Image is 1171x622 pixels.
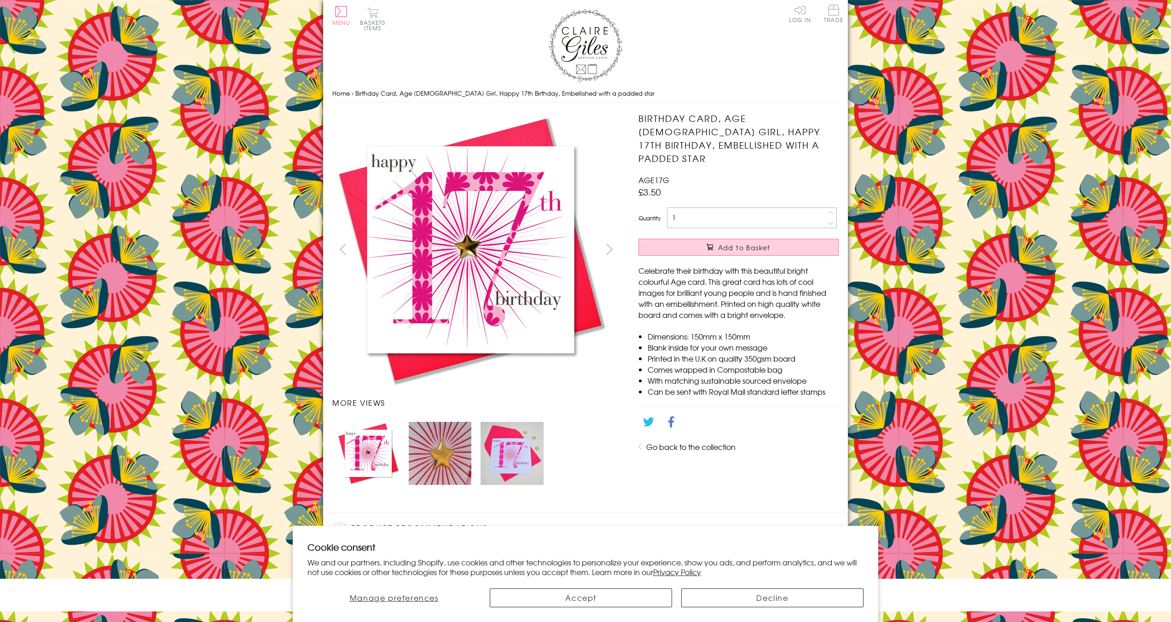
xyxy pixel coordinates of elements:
a: Go back to the collection [646,441,736,452]
h1: Birthday Card, Age [DEMOGRAPHIC_DATA] Girl, Happy 17th Birthday, Embellished with a padded star [638,112,839,165]
img: Birthday Card, Age 17 Girl, Happy 17th Birthday, Embellished with a padded star [332,112,609,388]
nav: breadcrumbs [332,84,839,103]
span: Trade [824,5,843,23]
h2: Product recommendations [332,522,839,536]
li: Blank inside for your own message [648,342,839,353]
span: 0 items [364,18,385,32]
li: Dimensions: 150mm x 150mm [648,331,839,342]
li: Printed in the U.K on quality 350gsm board [648,353,839,364]
button: Manage preferences [307,588,481,607]
span: Manage preferences [350,592,439,603]
button: prev [332,239,353,259]
label: Quantity [638,214,661,222]
img: Claire Giles Greetings Cards [549,9,622,82]
a: Home [332,89,350,98]
a: Privacy Policy [653,566,701,577]
button: Menu [332,6,350,25]
span: Menu [332,18,350,27]
li: Carousel Page 1 (Current Slide) [332,417,404,489]
a: Log In [789,5,811,23]
button: Basket0 items [360,7,385,31]
ul: Carousel Pagination [332,417,620,489]
img: Birthday Card, Age 17 Girl, Happy 17th Birthday, Embellished with a padded star [409,422,471,484]
p: Celebrate their birthday with this beautiful bright colourful Age card. This great card has lots ... [638,265,839,320]
button: next [599,239,620,259]
span: Birthday Card, Age [DEMOGRAPHIC_DATA] Girl, Happy 17th Birthday, Embellished with a padded star [355,89,655,98]
h3: More views [332,397,620,408]
li: Carousel Page 3 [476,417,548,489]
p: We and our partners, including Shopify, use cookies and other technologies to personalize your ex... [307,558,864,577]
h2: Cookie consent [307,541,864,553]
button: Add to Basket [638,239,839,256]
a: Trade [824,5,843,24]
span: Add to Basket [718,243,771,252]
span: AGE17G [638,174,669,185]
li: Comes wrapped in Compostable bag [648,364,839,375]
img: Birthday Card, Age 17 Girl, Happy 17th Birthday, Embellished with a padded star [337,422,400,484]
button: Accept [490,588,672,607]
li: Carousel Page 2 [404,417,476,489]
li: With matching sustainable sourced envelope [648,375,839,386]
span: £3.50 [638,185,661,198]
li: Can be sent with Royal Mail standard letter stamps [648,386,839,397]
img: Birthday Card, Age 17 Girl, Happy 17th Birthday, Embellished with a padded star [481,422,543,484]
button: Decline [681,588,864,607]
span: › [352,89,354,98]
